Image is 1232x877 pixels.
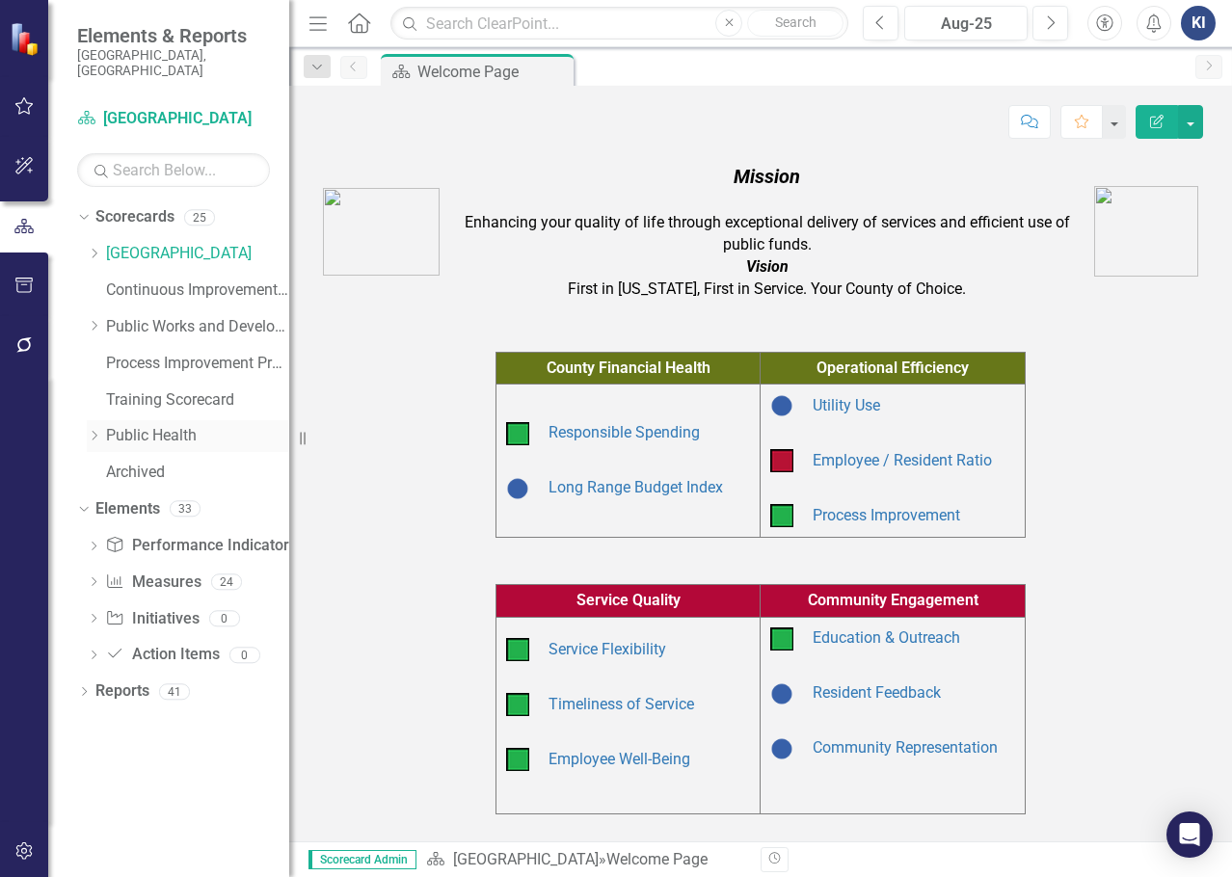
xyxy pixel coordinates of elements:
input: Search Below... [77,153,270,187]
div: 33 [170,501,201,518]
a: Process Improvement [813,506,960,524]
img: Baselining [770,394,793,417]
span: Scorecard Admin [308,850,416,869]
button: Search [747,10,844,37]
a: [GEOGRAPHIC_DATA] [453,850,599,868]
a: Employee Well-Being [549,750,690,768]
img: Baselining [770,682,793,705]
a: Performance Indicators [105,535,296,557]
a: Process Improvement Program [106,353,289,375]
a: Resident Feedback [813,683,941,702]
a: Elements [95,498,160,520]
a: Action Items [105,644,219,666]
a: Scorecards [95,206,174,228]
em: Vision [746,257,789,276]
a: Utility Use [813,396,880,414]
a: Long Range Budget Index [549,478,723,496]
img: On Target [770,504,793,527]
a: Public Health [106,425,289,447]
a: Education & Outreach [813,628,960,647]
a: Training Scorecard [106,389,289,412]
button: Aug-25 [904,6,1028,40]
span: Operational Efficiency [817,359,969,377]
a: Archived [106,462,289,484]
img: Below Plan [770,449,793,472]
a: Employee / Resident Ratio [813,451,992,469]
a: Measures [105,571,201,594]
div: 0 [209,610,240,626]
img: ClearPoint Strategy [10,22,43,56]
span: County Financial Health [547,359,710,377]
a: Public Works and Development [106,316,289,338]
em: Mission [734,165,800,188]
img: On Target [506,693,529,716]
img: On Target [506,422,529,445]
div: Welcome Page [606,850,708,868]
div: 0 [229,647,260,663]
a: Responsible Spending [549,423,700,441]
div: Open Intercom Messenger [1166,811,1213,858]
a: Continuous Improvement Program [106,279,289,302]
div: 24 [211,573,242,590]
a: Timeliness of Service [549,695,694,713]
span: Service Quality [576,591,681,609]
a: [GEOGRAPHIC_DATA] [106,243,289,265]
div: » [426,849,746,871]
img: AC_Logo.png [323,188,440,276]
img: On Target [506,638,529,661]
a: [GEOGRAPHIC_DATA] [77,108,270,130]
span: Elements & Reports [77,24,270,47]
small: [GEOGRAPHIC_DATA], [GEOGRAPHIC_DATA] [77,47,270,79]
a: Community Representation [813,738,998,757]
input: Search ClearPoint... [390,7,848,40]
a: Service Flexibility [549,640,666,658]
div: Welcome Page [417,60,569,84]
img: On Target [506,748,529,771]
div: Aug-25 [911,13,1021,36]
a: Initiatives [105,608,199,630]
span: Search [775,14,817,30]
img: Baselining [506,477,529,500]
span: Community Engagement [808,591,978,609]
button: KI [1181,6,1216,40]
a: Reports [95,680,149,703]
img: Baselining [770,737,793,760]
img: On Target [770,627,793,651]
td: Enhancing your quality of life through exceptional delivery of services and efficient use of publ... [444,158,1089,306]
div: 25 [184,209,215,226]
div: 41 [159,683,190,700]
img: AA%20logo.png [1094,186,1198,277]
